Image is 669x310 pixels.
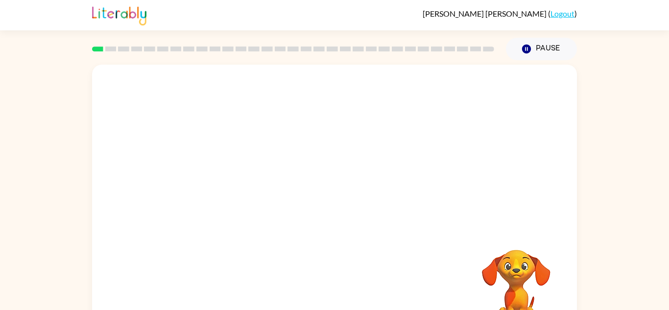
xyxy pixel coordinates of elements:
[423,9,577,18] div: ( )
[92,4,146,25] img: Literably
[550,9,574,18] a: Logout
[506,38,577,60] button: Pause
[423,9,548,18] span: [PERSON_NAME] [PERSON_NAME]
